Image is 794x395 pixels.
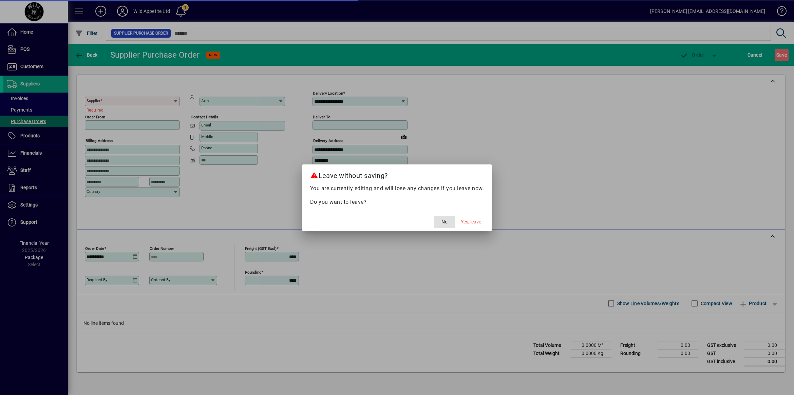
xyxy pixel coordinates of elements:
[441,218,448,225] span: No
[458,216,484,228] button: Yes, leave
[461,218,481,225] span: Yes, leave
[302,164,492,184] h2: Leave without saving?
[310,184,484,193] p: You are currently editing and will lose any changes if you leave now.
[434,216,455,228] button: No
[310,198,484,206] p: Do you want to leave?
